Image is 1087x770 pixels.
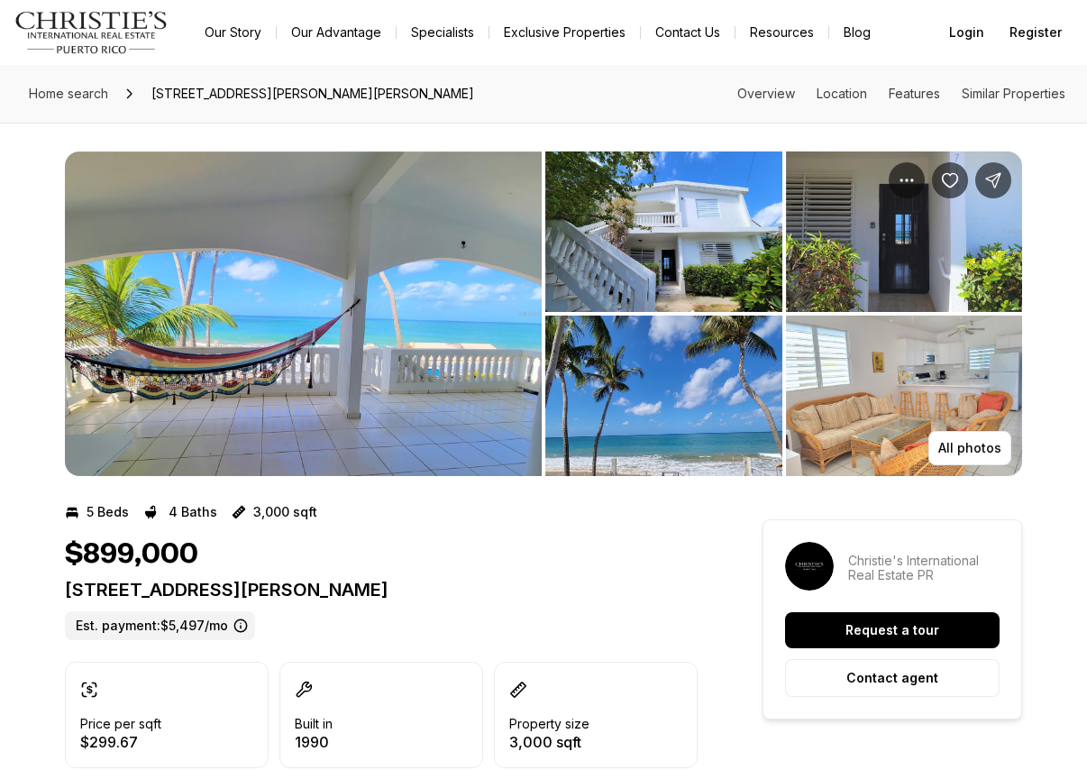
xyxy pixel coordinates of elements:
[735,20,828,45] a: Resources
[80,717,161,731] p: Price per sqft
[65,151,542,476] li: 1 of 7
[29,86,108,101] span: Home search
[962,86,1065,101] a: Skip to: Similar Properties
[938,14,995,50] button: Login
[848,554,1000,582] p: Christie's International Real Estate PR
[190,20,276,45] a: Our Story
[14,11,169,54] img: logo
[845,623,939,637] p: Request a tour
[22,79,115,108] a: Home search
[489,20,640,45] a: Exclusive Properties
[737,87,1065,101] nav: Page section menu
[253,505,317,519] p: 3,000 sqft
[295,717,333,731] p: Built in
[949,25,984,40] span: Login
[169,505,217,519] p: 4 Baths
[975,162,1011,198] button: Share Property: 2716 CALLE 8 BARRIO STELLA
[928,431,1011,465] button: All photos
[889,86,940,101] a: Skip to: Features
[65,611,255,640] label: Est. payment: $5,497/mo
[80,735,161,749] p: $299.67
[846,671,938,685] p: Contact agent
[786,151,1023,312] button: View image gallery
[545,151,1022,476] li: 2 of 7
[1009,25,1062,40] span: Register
[509,717,589,731] p: Property size
[829,20,885,45] a: Blog
[938,441,1001,455] p: All photos
[932,162,968,198] button: Save Property: 2716 CALLE 8 BARRIO STELLA
[87,505,129,519] p: 5 Beds
[144,79,481,108] span: [STREET_ADDRESS][PERSON_NAME][PERSON_NAME]
[641,20,735,45] button: Contact Us
[817,86,867,101] a: Skip to: Location
[65,579,698,600] p: [STREET_ADDRESS][PERSON_NAME]
[397,20,489,45] a: Specialists
[509,735,589,749] p: 3,000 sqft
[545,316,782,476] button: View image gallery
[65,151,542,476] button: View image gallery
[277,20,396,45] a: Our Advantage
[889,162,925,198] button: Property options
[737,86,795,101] a: Skip to: Overview
[999,14,1073,50] button: Register
[65,151,1022,476] div: Listing Photos
[295,735,333,749] p: 1990
[65,537,198,572] h1: $899,000
[785,612,1000,648] button: Request a tour
[785,659,1000,697] button: Contact agent
[786,316,1023,476] button: View image gallery
[545,151,782,312] button: View image gallery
